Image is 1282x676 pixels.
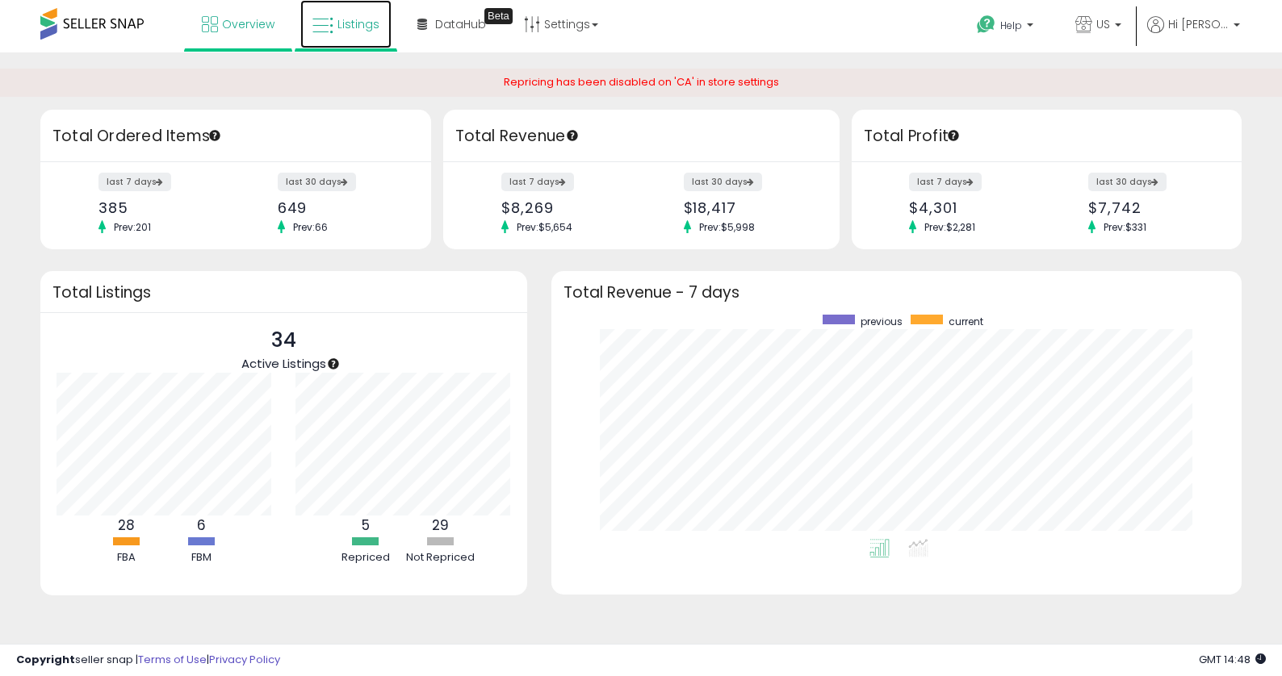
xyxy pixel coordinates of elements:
[362,515,370,535] b: 5
[916,220,983,234] span: Prev: $2,281
[98,173,171,191] label: last 7 days
[197,515,206,535] b: 6
[278,173,356,191] label: last 30 days
[98,199,224,216] div: 385
[946,128,961,143] div: Tooltip anchor
[1199,652,1266,667] span: 2025-09-6 14:48 GMT
[278,199,403,216] div: 649
[501,199,629,216] div: $8,269
[329,550,402,565] div: Repriced
[565,128,580,143] div: Tooltip anchor
[484,8,513,24] div: Tooltip anchor
[1147,16,1240,52] a: Hi [PERSON_NAME]
[326,357,341,371] div: Tooltip anchor
[16,652,75,667] strong: Copyright
[207,128,222,143] div: Tooltip anchor
[52,125,419,148] h3: Total Ordered Items
[1000,19,1022,32] span: Help
[455,125,827,148] h3: Total Revenue
[138,652,207,667] a: Terms of Use
[864,125,1230,148] h3: Total Profit
[241,325,326,356] p: 34
[684,173,762,191] label: last 30 days
[241,355,326,372] span: Active Listings
[861,315,903,328] span: previous
[509,220,580,234] span: Prev: $5,654
[949,315,983,328] span: current
[16,653,280,668] div: seller snap | |
[691,220,763,234] span: Prev: $5,998
[976,15,996,35] i: Get Help
[404,550,477,565] div: Not Repriced
[52,286,515,298] h3: Total Listings
[435,16,486,32] span: DataHub
[432,515,449,535] b: 29
[1088,199,1213,216] div: $7,742
[118,515,135,535] b: 28
[165,550,238,565] div: FBM
[337,16,379,32] span: Listings
[501,173,574,191] label: last 7 days
[222,16,274,32] span: Overview
[684,199,811,216] div: $18,417
[1096,220,1154,234] span: Prev: $331
[106,220,159,234] span: Prev: 201
[285,220,336,234] span: Prev: 66
[209,652,280,667] a: Privacy Policy
[1088,173,1167,191] label: last 30 days
[909,199,1034,216] div: $4,301
[909,173,982,191] label: last 7 days
[1168,16,1229,32] span: Hi [PERSON_NAME]
[1096,16,1110,32] span: US
[90,550,163,565] div: FBA
[964,2,1049,52] a: Help
[504,74,779,90] span: Repricing has been disabled on 'CA' in store settings
[563,286,1230,298] h3: Total Revenue - 7 days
